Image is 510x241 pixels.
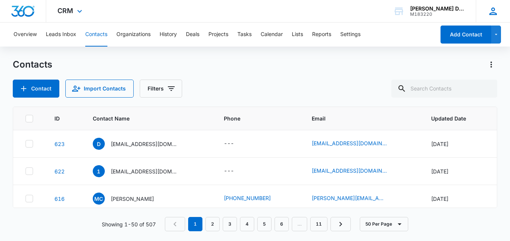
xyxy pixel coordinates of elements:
[93,165,192,177] div: Contact Name - 19ejones19@gmail.Com - Select to Edit Field
[410,12,465,17] div: account id
[275,217,289,231] a: Page 6
[102,220,156,228] p: Showing 1-50 of 507
[140,80,182,98] button: Filters
[431,167,485,175] div: [DATE]
[224,167,247,176] div: Phone - - Select to Edit Field
[312,167,387,175] a: [EMAIL_ADDRESS][DOMAIN_NAME]
[340,23,361,47] button: Settings
[292,23,303,47] button: Lists
[111,167,178,175] p: [EMAIL_ADDRESS][DOMAIN_NAME]
[312,194,387,202] a: [PERSON_NAME][EMAIL_ADDRESS][PERSON_NAME][DOMAIN_NAME]
[116,23,151,47] button: Organizations
[65,80,134,98] button: Import Contacts
[312,139,387,147] a: [EMAIL_ADDRESS][DOMAIN_NAME]
[224,167,234,176] div: ---
[240,217,254,231] a: Page 4
[223,217,237,231] a: Page 3
[14,23,37,47] button: Overview
[312,194,400,203] div: Email - melissa.clements@madd.org - Select to Edit Field
[54,114,64,122] span: ID
[54,196,65,202] a: Navigate to contact details page for Melissa Clements
[431,195,485,203] div: [DATE]
[410,6,465,12] div: account name
[93,165,105,177] span: 1
[93,193,105,205] span: MC
[224,139,247,148] div: Phone - - Select to Edit Field
[224,194,284,203] div: Phone - 516-325-5152 - Select to Edit Field
[431,140,485,148] div: [DATE]
[257,217,272,231] a: Page 5
[188,217,202,231] em: 1
[485,59,497,71] button: Actions
[330,217,351,231] a: Next Page
[160,23,177,47] button: History
[111,195,154,203] p: [PERSON_NAME]
[205,217,220,231] a: Page 2
[312,114,402,122] span: Email
[310,217,327,231] a: Page 11
[391,80,497,98] input: Search Contacts
[312,139,400,148] div: Email - darshawnabarnes@gmail.com - Select to Edit Field
[165,217,351,231] nav: Pagination
[54,168,65,175] a: Navigate to contact details page for 19ejones19@gmail.Com
[13,80,59,98] button: Add Contact
[224,114,283,122] span: Phone
[46,23,76,47] button: Leads Inbox
[85,23,107,47] button: Contacts
[93,114,195,122] span: Contact Name
[93,138,105,150] span: D
[13,59,52,70] h1: Contacts
[57,7,73,15] span: CRM
[208,23,228,47] button: Projects
[111,140,178,148] p: [EMAIL_ADDRESS][DOMAIN_NAME]
[186,23,199,47] button: Deals
[312,167,400,176] div: Email - 19ejones19@gmail.com - Select to Edit Field
[441,26,491,44] button: Add Contact
[93,138,192,150] div: Contact Name - Darshawnabarnes@gmail.Com - Select to Edit Field
[54,141,65,147] a: Navigate to contact details page for Darshawnabarnes@gmail.Com
[237,23,252,47] button: Tasks
[431,114,474,122] span: Updated Date
[224,194,271,202] a: [PHONE_NUMBER]
[261,23,283,47] button: Calendar
[312,23,331,47] button: Reports
[93,193,167,205] div: Contact Name - Melissa Clements - Select to Edit Field
[224,139,234,148] div: ---
[360,217,408,231] button: 50 Per Page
